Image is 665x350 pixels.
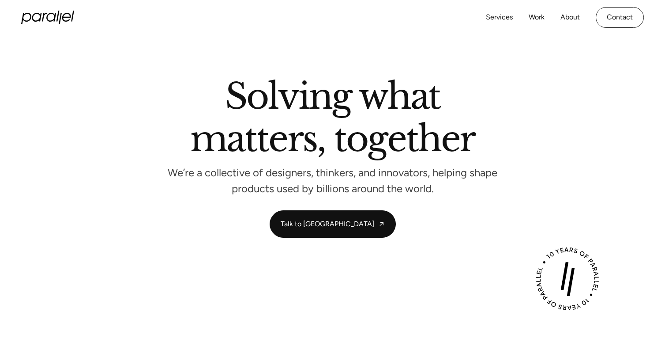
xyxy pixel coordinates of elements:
a: Work [529,11,545,24]
a: About [560,11,580,24]
a: home [21,11,74,24]
p: We’re a collective of designers, thinkers, and innovators, helping shape products used by billion... [167,169,498,193]
h2: Solving what matters, together [190,79,475,160]
a: Services [486,11,513,24]
a: Contact [596,7,644,28]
